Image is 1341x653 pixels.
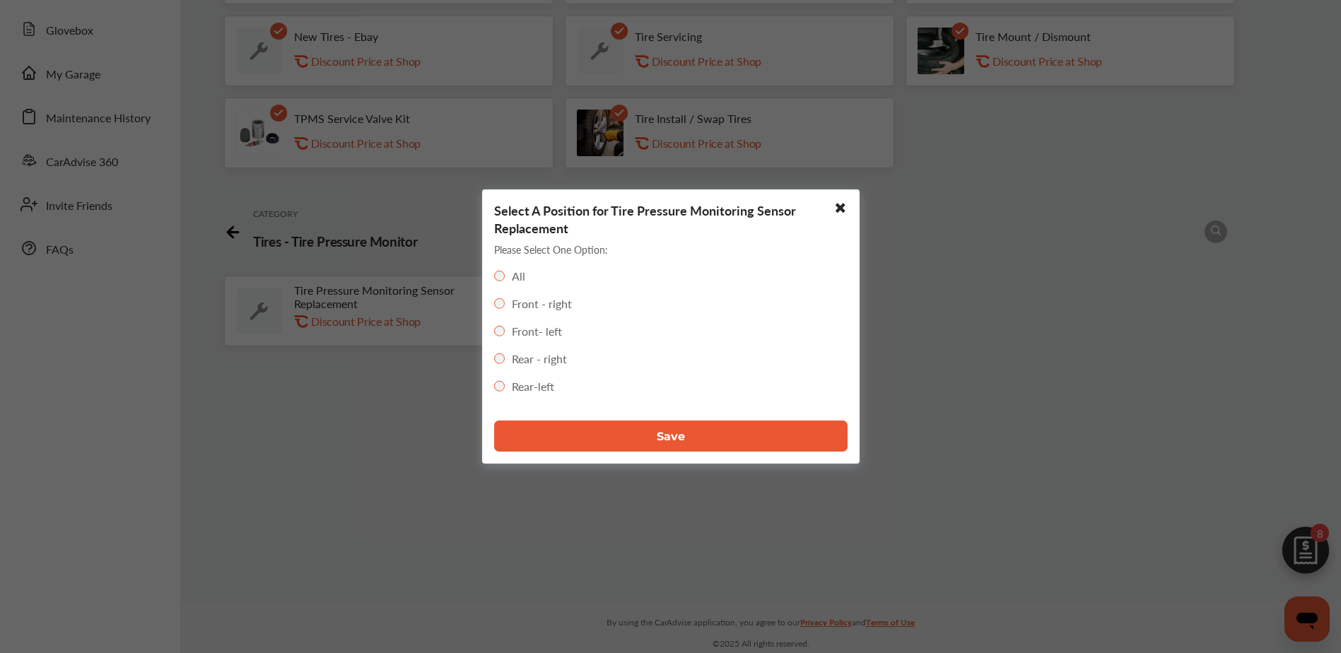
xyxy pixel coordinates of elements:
[512,295,572,312] label: Front - right
[512,268,525,284] label: All
[512,323,562,339] label: Front- left
[512,351,567,367] label: Rear - right
[494,420,848,452] button: Save
[494,201,848,237] p: Select A Position for Tire Pressure Monitoring Sensor Replacement
[657,430,685,443] span: Save
[512,378,554,394] label: Rear-left
[494,242,608,257] p: Please Select One Option:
